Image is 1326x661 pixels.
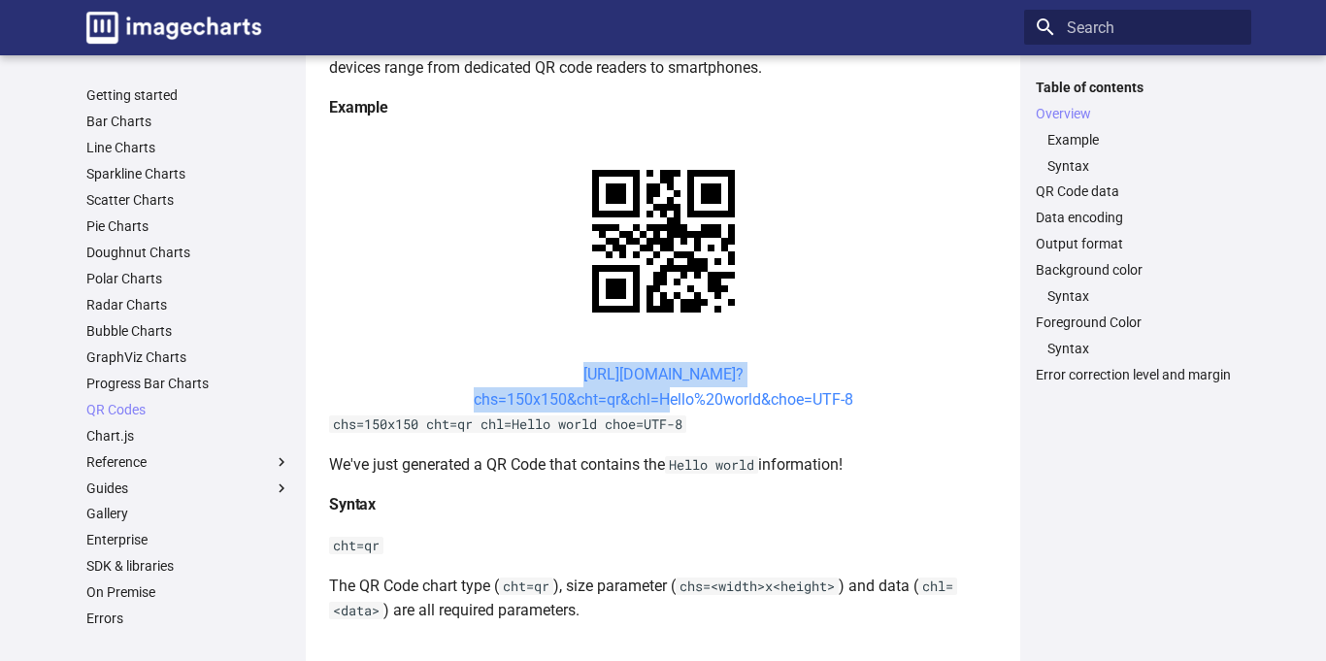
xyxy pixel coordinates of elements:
a: Chart.js [86,427,290,445]
h4: Example [329,95,997,120]
p: We've just generated a QR Code that contains the information! [329,452,997,478]
a: Output format [1036,235,1240,252]
code: Hello world [665,456,758,474]
img: chart [558,136,769,347]
label: Reference [86,453,290,471]
a: Syntax [1047,287,1240,305]
a: Line Charts [86,139,290,156]
a: Bar Charts [86,113,290,130]
nav: Foreground Color [1036,340,1240,357]
img: logo [86,12,261,44]
code: chs=150x150 cht=qr chl=Hello world choe=UTF-8 [329,415,686,433]
p: The QR Code chart type ( ), size parameter ( ) and data ( ) are all required parameters. [329,574,997,623]
a: Background color [1036,261,1240,279]
a: On Premise [86,583,290,601]
nav: Background color [1036,287,1240,305]
a: Foreground Color [1036,314,1240,331]
a: Doughnut Charts [86,244,290,261]
a: Gallery [86,505,290,522]
label: Table of contents [1024,79,1251,96]
a: Scatter Charts [86,191,290,209]
a: QR Codes [86,401,290,418]
a: Error correction level and margin [1036,366,1240,383]
a: Enterprise [86,531,290,548]
a: Pie Charts [86,217,290,235]
nav: Table of contents [1024,79,1251,384]
a: Example [1047,131,1240,149]
a: [URL][DOMAIN_NAME]?chs=150x150&cht=qr&chl=Hello%20world&choe=UTF-8 [474,365,853,409]
a: Errors [86,610,290,627]
nav: Overview [1036,131,1240,175]
a: Data encoding [1036,209,1240,226]
a: GraphViz Charts [86,348,290,366]
a: Limits and Quotas [86,636,290,653]
a: Radar Charts [86,296,290,314]
a: SDK & libraries [86,557,290,575]
a: Overview [1036,105,1240,122]
h4: Syntax [329,492,997,517]
a: Image-Charts documentation [79,4,269,51]
a: QR Code data [1036,182,1240,200]
a: Syntax [1047,157,1240,175]
code: cht=qr [499,578,553,595]
a: Progress Bar Charts [86,375,290,392]
code: chs=<width>x<height> [676,578,839,595]
a: Bubble Charts [86,322,290,340]
a: Polar Charts [86,270,290,287]
input: Search [1024,10,1251,45]
a: Getting started [86,86,290,104]
label: Guides [86,479,290,497]
a: Syntax [1047,340,1240,357]
a: Sparkline Charts [86,165,290,182]
code: cht=qr [329,537,383,554]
